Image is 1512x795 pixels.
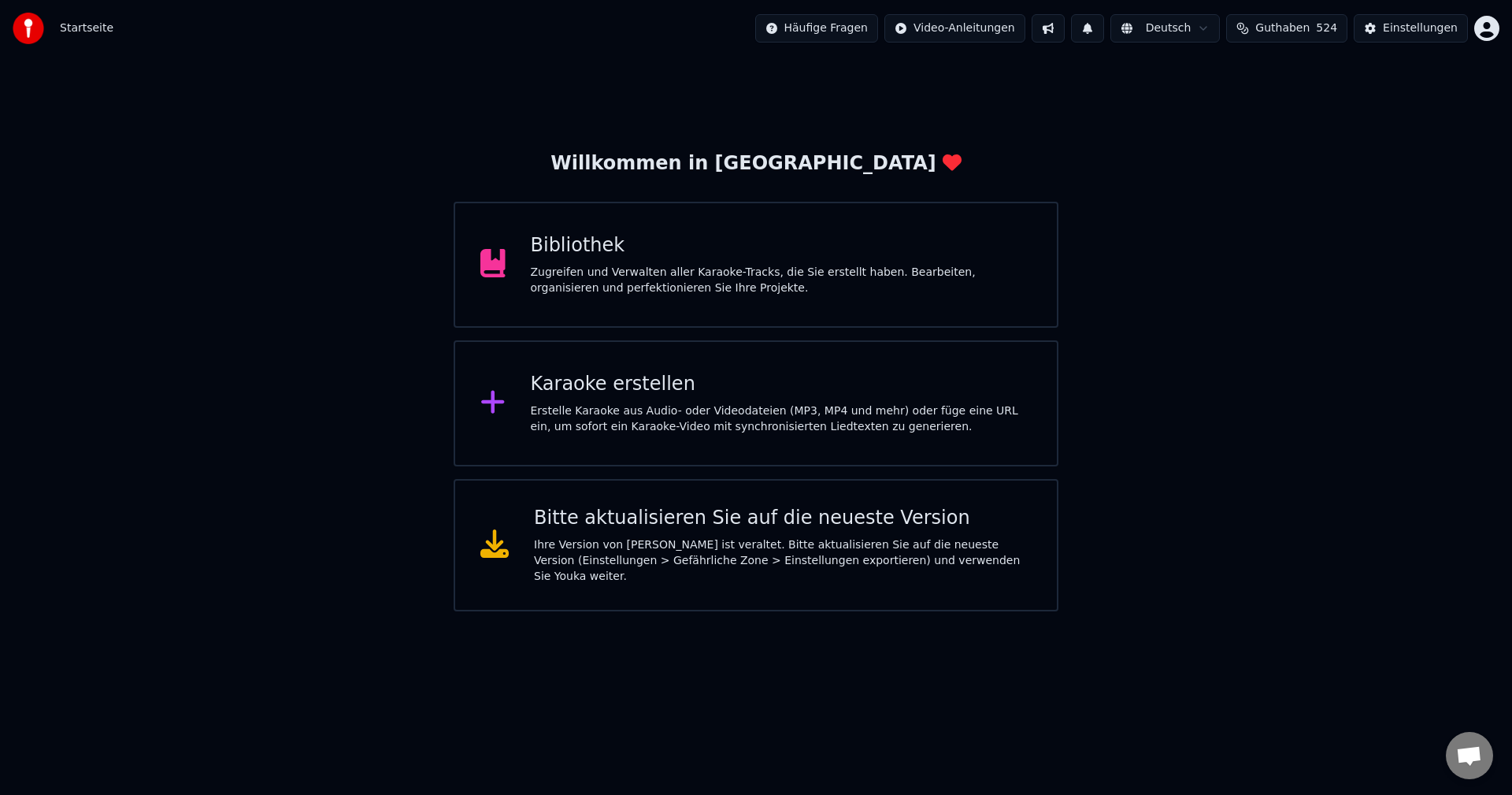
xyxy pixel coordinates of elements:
div: Bibliothek [531,233,1032,258]
nav: breadcrumb [60,20,113,36]
span: Guthaben [1255,20,1310,36]
span: Startseite [60,20,113,36]
div: Karaoke erstellen [531,372,1032,397]
img: youka [13,13,44,44]
div: Ihre Version von [PERSON_NAME] ist veraltet. Bitte aktualisieren Sie auf die neueste Version (Ein... [534,537,1032,585]
div: Willkommen in [GEOGRAPHIC_DATA] [550,151,961,176]
button: Einstellungen [1354,14,1468,43]
div: Zugreifen und Verwalten aller Karaoke-Tracks, die Sie erstellt haben. Bearbeiten, organisieren un... [531,265,1032,296]
button: Häufige Fragen [755,14,879,43]
div: Bitte aktualisieren Sie auf die neueste Version [534,506,1032,531]
div: Erstelle Karaoke aus Audio- oder Videodateien (MP3, MP4 und mehr) oder füge eine URL ein, um sofo... [531,403,1032,435]
button: Video-Anleitungen [884,14,1025,43]
div: Einstellungen [1383,20,1458,36]
a: Chat öffnen [1446,732,1493,779]
button: Guthaben524 [1226,14,1347,43]
span: 524 [1316,20,1337,36]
